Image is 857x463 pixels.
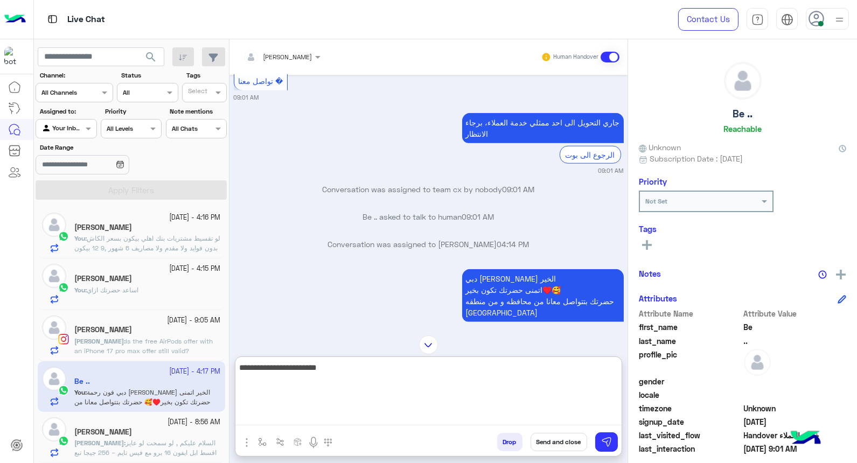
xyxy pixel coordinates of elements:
[263,53,312,61] span: [PERSON_NAME]
[87,286,138,294] span: اساعد حضرتك ازاي
[744,321,847,333] span: Be
[639,416,742,427] span: signup_date
[144,51,157,64] span: search
[639,430,742,441] span: last_visited_flow
[170,213,221,223] small: [DATE] - 4:16 PM
[744,335,847,347] span: ..
[639,349,742,374] span: profile_pic
[74,274,132,283] h5: ahmed nabil
[240,436,253,449] img: send attachment
[36,180,227,200] button: Apply Filters
[42,417,66,441] img: defaultAdmin.png
[639,308,742,319] span: Attribute Name
[74,337,213,355] span: Is the free AirPods offer with an iPhone 17 pro max offer still valid?
[289,433,307,451] button: create order
[723,124,762,134] h6: Reachable
[733,108,753,120] h5: Be ..
[744,403,847,414] span: Unknown
[531,433,587,451] button: Send and close
[74,439,124,447] span: [PERSON_NAME]
[639,224,846,234] h6: Tags
[67,12,105,27] p: Live Chat
[639,335,742,347] span: last_name
[74,223,132,232] h5: إسراء محمد زهران
[186,71,226,80] label: Tags
[294,438,302,446] img: create order
[74,234,87,242] b: :
[744,416,847,427] span: 2025-09-25T16:51:07.755Z
[170,107,225,116] label: Note mentions
[254,433,271,451] button: select flow
[744,308,847,319] span: Attribute Value
[724,62,761,99] img: defaultAdmin.png
[462,113,624,143] p: 26/9/2025, 9:01 AM
[639,269,661,278] h6: Notes
[639,177,667,186] h6: Priority
[744,430,847,441] span: Handover خدمة العملاء
[234,238,624,250] p: Conversation was assigned to [PERSON_NAME]
[639,142,681,153] span: Unknown
[40,107,95,116] label: Assigned to:
[46,12,59,26] img: tab
[74,427,132,437] h5: Ali Dorgham
[639,389,742,401] span: locale
[324,438,332,447] img: make a call
[74,286,87,294] b: :
[645,197,667,205] b: Not Set
[58,334,69,345] img: Instagram
[238,76,283,86] span: تواصل معنا �
[74,439,126,447] b: :
[560,146,621,164] div: الرجوع الى بوت
[74,337,124,345] span: [PERSON_NAME]
[553,53,598,61] small: Human Handover
[744,376,847,387] span: null
[744,389,847,401] span: null
[105,107,161,116] label: Priority
[503,185,535,194] span: 09:01 AM
[170,264,221,274] small: [DATE] - 4:15 PM
[234,184,624,195] p: Conversation was assigned to team cx by nobody
[276,438,284,446] img: Trigger scenario
[74,337,126,345] b: :
[74,234,85,242] span: You
[833,13,846,26] img: profile
[4,8,26,31] img: Logo
[168,417,221,427] small: [DATE] - 8:56 AM
[598,166,624,175] small: 09:01 AM
[138,47,164,71] button: search
[74,234,220,281] span: لو تقسيط مشتريات بنك اهلي بيكون بسعر الكاش بدون فوايد ولا مقدم ولا مصاريف 6 شهور ,9 12 بيكون بخصم...
[751,13,764,26] img: tab
[42,264,66,288] img: defaultAdmin.png
[601,437,612,447] img: send message
[639,443,742,454] span: last_interaction
[234,211,624,222] p: Be .. asked to talk to human
[307,436,320,449] img: send voice note
[639,403,742,414] span: timezone
[818,270,827,279] img: notes
[42,213,66,237] img: defaultAdmin.png
[639,293,677,303] h6: Attributes
[744,349,771,376] img: defaultAdmin.png
[562,325,624,333] small: Rahma Samir 04:17 PM
[186,86,207,99] div: Select
[744,443,847,454] span: 2025-09-26T06:01:54.624Z
[639,376,742,387] span: gender
[58,436,69,446] img: WhatsApp
[40,71,112,80] label: Channel:
[650,153,743,164] span: Subscription Date : [DATE]
[497,240,529,249] span: 04:14 PM
[462,212,494,221] span: 09:01 AM
[787,420,825,458] img: hulul-logo.png
[462,269,624,322] p: 26/9/2025, 4:17 PM
[271,433,289,451] button: Trigger scenario
[781,13,793,26] img: tab
[747,8,768,31] a: tab
[497,433,522,451] button: Drop
[58,282,69,293] img: WhatsApp
[4,47,24,66] img: 1403182699927242
[40,143,161,152] label: Date Range
[121,71,177,80] label: Status
[234,93,259,102] small: 09:01 AM
[678,8,738,31] a: Contact Us
[42,315,66,340] img: defaultAdmin.png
